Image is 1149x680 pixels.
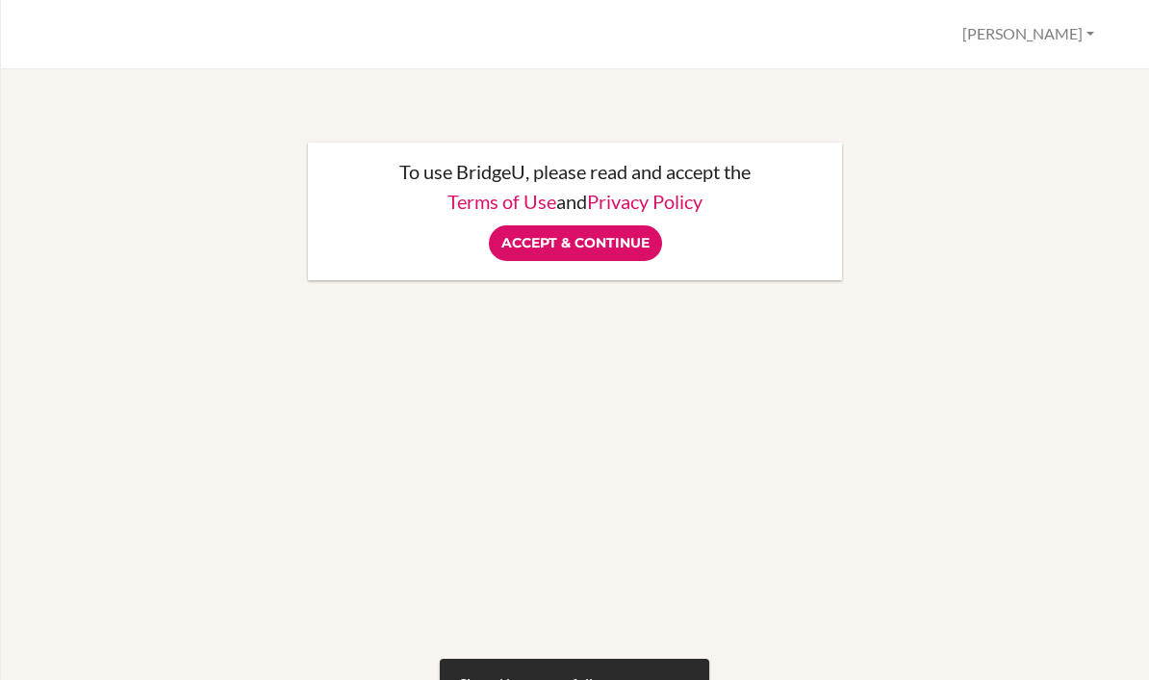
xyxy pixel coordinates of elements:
[327,162,823,181] p: To use BridgeU, please read and accept the
[954,16,1103,52] button: [PERSON_NAME]
[447,190,556,213] a: Terms of Use
[327,192,823,211] p: and
[587,190,702,213] a: Privacy Policy
[489,225,662,261] input: Accept & Continue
